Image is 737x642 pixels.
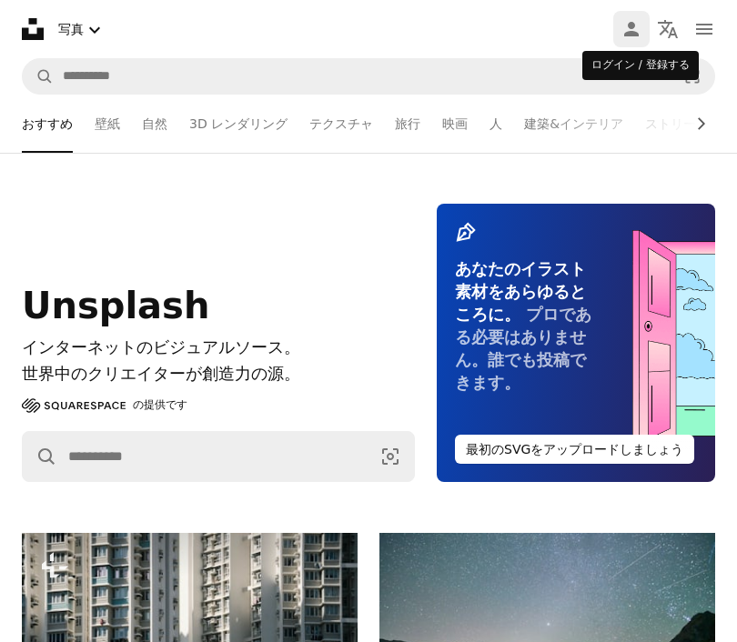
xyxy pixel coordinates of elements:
[671,59,714,94] button: ビジュアル検索
[524,95,623,153] a: 建築&インテリア
[95,95,120,153] a: 壁紙
[23,59,54,94] button: Unsplashで検索する
[142,95,167,153] a: 自然
[686,11,722,47] button: メニュー
[22,395,187,416] a: の提供です
[684,105,715,142] button: リストを右にスクロールする
[22,361,415,387] p: 世界中のクリエイターが創造力の源。
[613,11,650,47] a: ログイン / 登録する
[395,95,420,153] a: 旅行
[22,335,415,361] h1: インターネットのビジュアルソース。
[490,95,502,153] a: 人
[309,95,373,153] a: テクスチャ
[189,95,288,153] a: 3D レンダリング
[22,58,715,95] form: サイト内でビジュアルを探す
[22,18,44,40] a: ホーム — Unsplash
[22,285,209,326] span: Unsplash
[455,305,591,392] span: プロである必要はありません。誰でも投稿できます。
[367,432,414,481] button: ビジュアル検索
[455,435,694,464] button: 最初のSVGをアップロードしましょう
[650,11,686,47] button: 言語
[51,11,113,48] button: 商品タイプを選択
[442,95,468,153] a: 映画
[23,432,57,481] button: Unsplashで検索する
[455,259,586,324] span: あなたのイラスト素材をあらゆるところに。
[22,431,415,482] form: サイト内でビジュアルを探す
